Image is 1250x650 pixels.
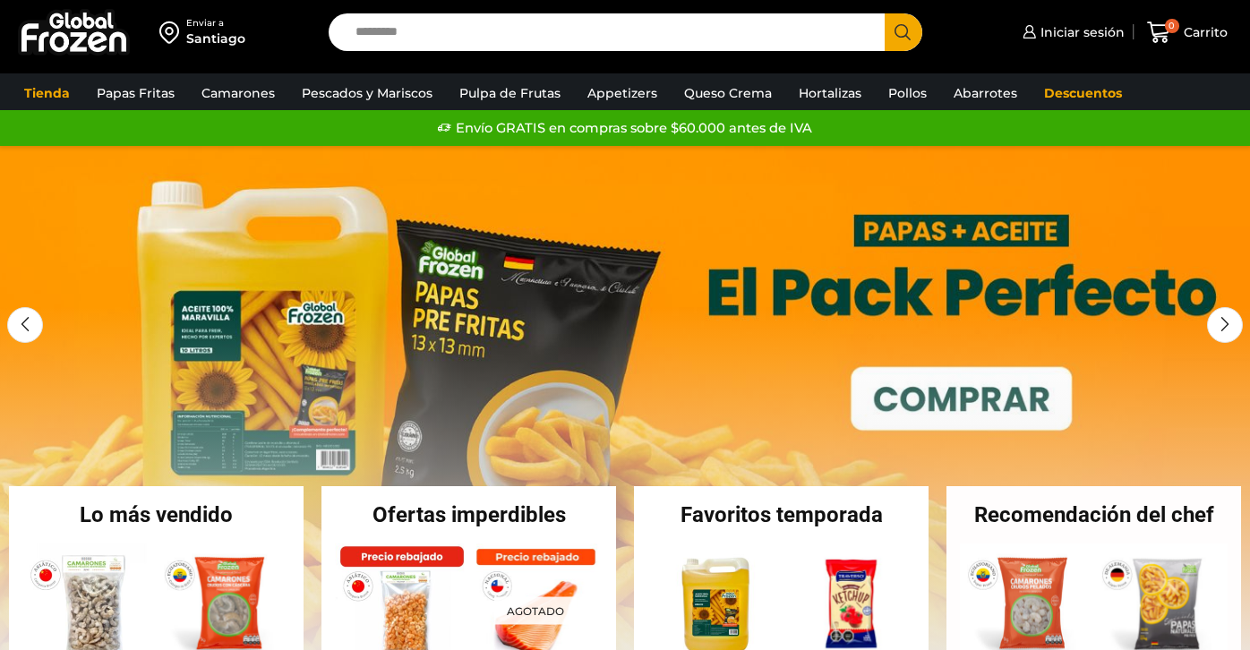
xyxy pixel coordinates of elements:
a: Iniciar sesión [1018,14,1125,50]
p: Agotado [494,597,577,625]
h2: Favoritos temporada [634,504,929,526]
button: Search button [885,13,922,51]
div: Enviar a [186,17,245,30]
a: Descuentos [1035,76,1131,110]
a: Camarones [193,76,284,110]
div: Previous slide [7,307,43,343]
a: Papas Fritas [88,76,184,110]
a: Abarrotes [945,76,1026,110]
a: 0 Carrito [1143,12,1232,54]
img: address-field-icon.svg [159,17,186,47]
a: Pescados y Mariscos [293,76,441,110]
a: Tienda [15,76,79,110]
a: Pollos [879,76,936,110]
a: Hortalizas [790,76,870,110]
h2: Lo más vendido [9,504,304,526]
a: Pulpa de Frutas [450,76,569,110]
div: Next slide [1207,307,1243,343]
a: Appetizers [578,76,666,110]
div: Santiago [186,30,245,47]
span: Carrito [1179,23,1228,41]
a: Queso Crema [675,76,781,110]
span: 0 [1165,19,1179,33]
h2: Ofertas imperdibles [321,504,616,526]
span: Iniciar sesión [1036,23,1125,41]
h2: Recomendación del chef [946,504,1241,526]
